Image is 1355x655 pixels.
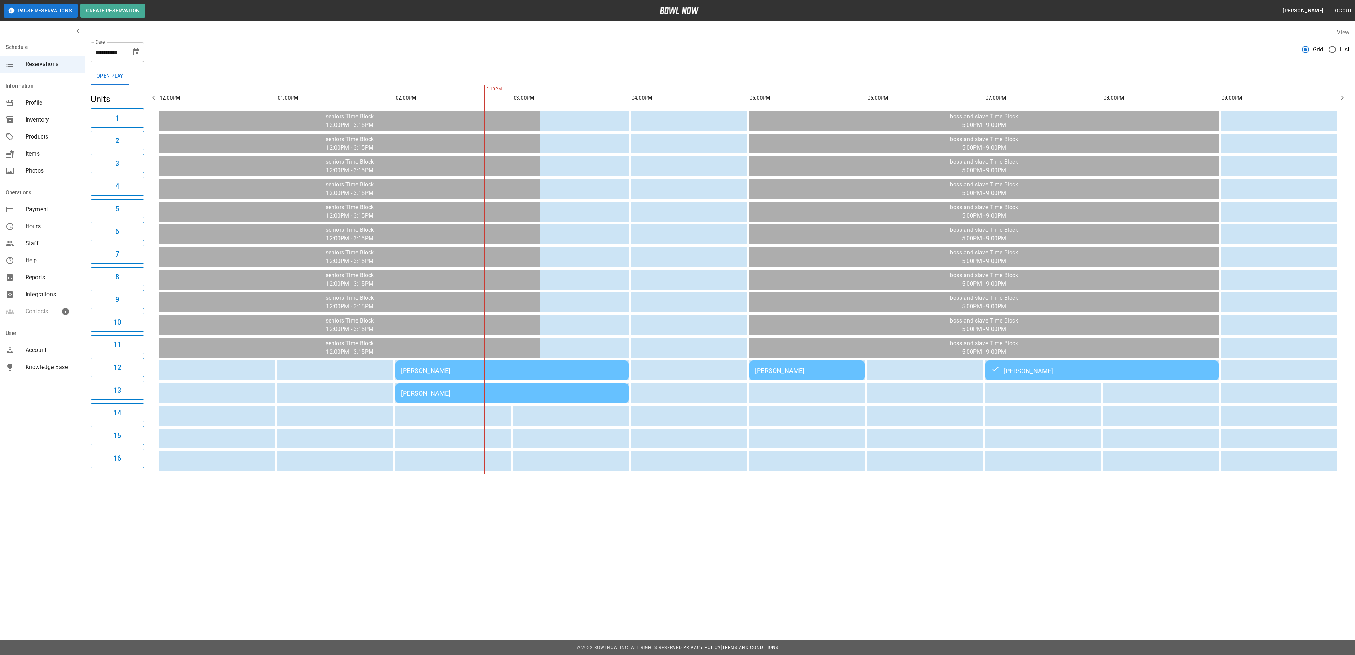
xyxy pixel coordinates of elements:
[1280,4,1326,17] button: [PERSON_NAME]
[91,199,144,218] button: 5
[26,133,79,141] span: Products
[91,68,129,85] button: Open Play
[749,88,865,108] th: 05:00PM
[722,645,778,650] a: Terms and Conditions
[91,358,144,377] button: 12
[1221,88,1337,108] th: 09:00PM
[26,222,79,231] span: Hours
[113,430,121,441] h6: 15
[4,4,78,18] button: Pause Reservations
[80,4,145,18] button: Create Reservation
[91,313,144,332] button: 10
[113,317,121,328] h6: 10
[26,256,79,265] span: Help
[91,335,144,354] button: 11
[91,131,144,150] button: 2
[26,239,79,248] span: Staff
[577,645,683,650] span: © 2022 BowlNow, Inc. All Rights Reserved.
[401,367,623,374] div: [PERSON_NAME]
[277,88,393,108] th: 01:00PM
[91,290,144,309] button: 9
[985,88,1101,108] th: 07:00PM
[157,85,1339,474] table: sticky table
[867,88,983,108] th: 06:00PM
[26,99,79,107] span: Profile
[91,267,144,286] button: 8
[26,205,79,214] span: Payment
[91,108,144,128] button: 1
[115,203,119,214] h6: 5
[113,362,121,373] h6: 12
[91,426,144,445] button: 15
[129,45,143,59] button: Choose date, selected date is Sep 16, 2025
[91,245,144,264] button: 7
[1313,45,1323,54] span: Grid
[115,135,119,146] h6: 2
[26,290,79,299] span: Integrations
[91,222,144,241] button: 6
[26,363,79,371] span: Knowledge Base
[91,403,144,422] button: 14
[513,88,629,108] th: 03:00PM
[91,68,1349,85] div: inventory tabs
[26,60,79,68] span: Reservations
[115,112,119,124] h6: 1
[1340,45,1349,54] span: List
[631,88,747,108] th: 04:00PM
[683,645,721,650] a: Privacy Policy
[484,86,486,93] span: 3:10PM
[113,453,121,464] h6: 16
[113,385,121,396] h6: 13
[26,346,79,354] span: Account
[395,88,511,108] th: 02:00PM
[26,273,79,282] span: Reports
[660,7,699,14] img: logo
[991,366,1213,375] div: [PERSON_NAME]
[91,381,144,400] button: 13
[113,339,121,351] h6: 11
[755,367,859,374] div: [PERSON_NAME]
[115,294,119,305] h6: 9
[401,390,623,397] div: [PERSON_NAME]
[1329,4,1355,17] button: Logout
[1103,88,1219,108] th: 08:00PM
[91,94,144,105] h5: Units
[26,167,79,175] span: Photos
[26,116,79,124] span: Inventory
[1337,29,1349,36] label: View
[91,449,144,468] button: 16
[115,158,119,169] h6: 3
[115,248,119,260] h6: 7
[26,150,79,158] span: Items
[115,180,119,192] h6: 4
[91,177,144,196] button: 4
[115,271,119,282] h6: 8
[113,407,121,419] h6: 14
[159,88,275,108] th: 12:00PM
[91,154,144,173] button: 3
[115,226,119,237] h6: 6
